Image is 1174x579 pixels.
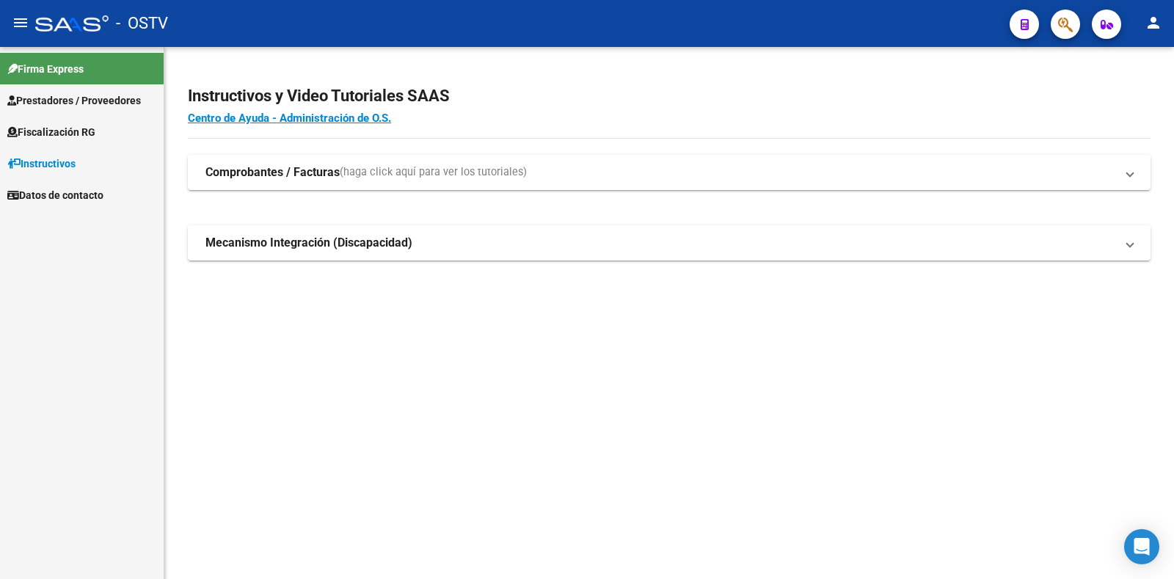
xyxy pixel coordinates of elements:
[340,164,527,181] span: (haga click aquí para ver los tutoriales)
[188,225,1151,261] mat-expansion-panel-header: Mecanismo Integración (Discapacidad)
[116,7,168,40] span: - OSTV
[7,92,141,109] span: Prestadores / Proveedores
[205,235,412,251] strong: Mecanismo Integración (Discapacidad)
[7,124,95,140] span: Fiscalización RG
[1145,14,1162,32] mat-icon: person
[12,14,29,32] mat-icon: menu
[7,61,84,77] span: Firma Express
[1124,529,1159,564] div: Open Intercom Messenger
[7,187,103,203] span: Datos de contacto
[188,155,1151,190] mat-expansion-panel-header: Comprobantes / Facturas(haga click aquí para ver los tutoriales)
[205,164,340,181] strong: Comprobantes / Facturas
[188,82,1151,110] h2: Instructivos y Video Tutoriales SAAS
[188,112,391,125] a: Centro de Ayuda - Administración de O.S.
[7,156,76,172] span: Instructivos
